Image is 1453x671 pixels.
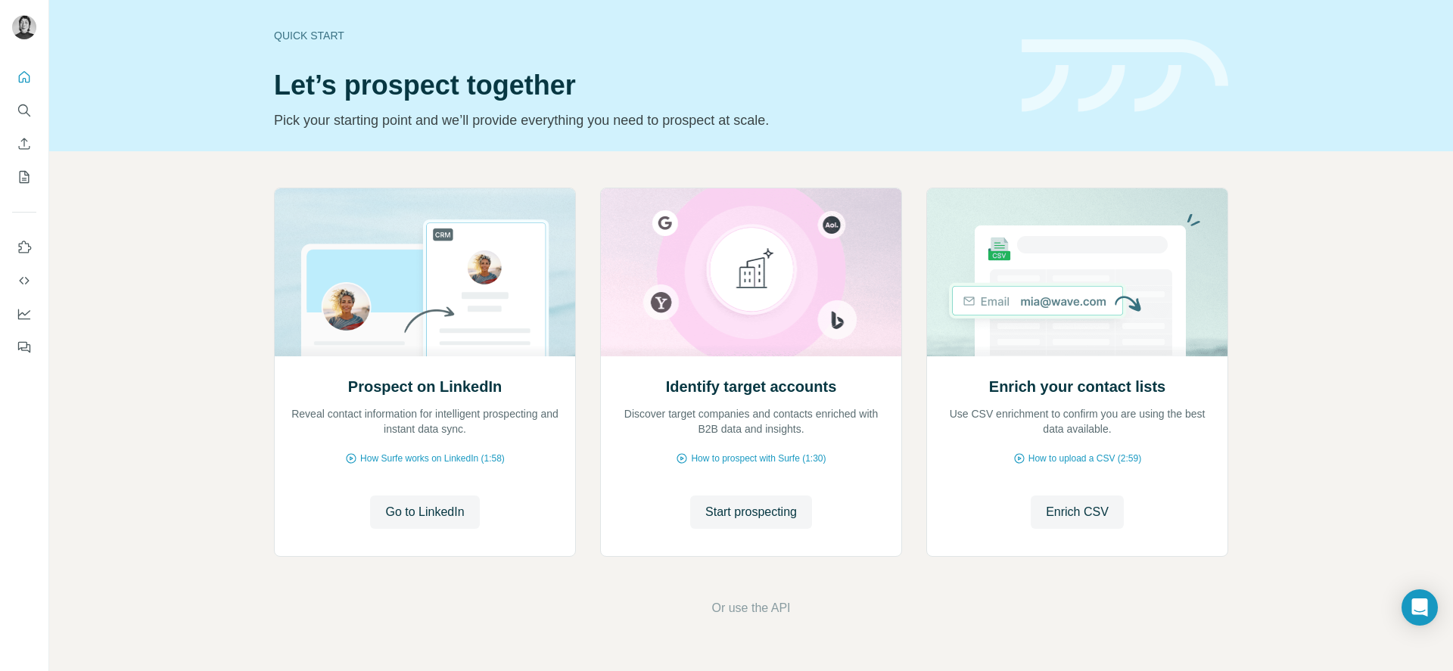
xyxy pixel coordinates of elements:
h1: Let’s prospect together [274,70,1003,101]
span: Enrich CSV [1046,503,1109,521]
div: Quick start [274,28,1003,43]
button: Enrich CSV [12,130,36,157]
img: Prospect on LinkedIn [274,188,576,356]
img: Avatar [12,15,36,39]
img: Identify target accounts [600,188,902,356]
button: Search [12,97,36,124]
img: banner [1022,39,1228,113]
span: Start prospecting [705,503,797,521]
p: Use CSV enrichment to confirm you are using the best data available. [942,406,1212,436]
h2: Prospect on LinkedIn [348,376,502,397]
img: Enrich your contact lists [926,188,1228,356]
p: Discover target companies and contacts enriched with B2B data and insights. [616,406,886,436]
button: Use Surfe on LinkedIn [12,234,36,261]
span: How to prospect with Surfe (1:30) [691,452,826,465]
button: Enrich CSV [1031,495,1124,529]
p: Pick your starting point and we’ll provide everything you need to prospect at scale. [274,110,1003,131]
span: How Surfe works on LinkedIn (1:58) [360,452,505,465]
p: Reveal contact information for intelligent prospecting and instant data sync. [290,406,560,436]
button: Start prospecting [690,495,812,529]
span: Go to LinkedIn [385,503,464,521]
button: My lists [12,163,36,191]
div: Open Intercom Messenger [1402,589,1438,626]
h2: Identify target accounts [666,376,837,397]
button: Dashboard [12,300,36,328]
button: Or use the API [711,599,790,617]
span: How to upload a CSV (2:59) [1028,452,1141,465]
h2: Enrich your contact lists [989,376,1165,397]
button: Use Surfe API [12,267,36,294]
button: Go to LinkedIn [370,495,479,529]
button: Quick start [12,64,36,91]
button: Feedback [12,334,36,361]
